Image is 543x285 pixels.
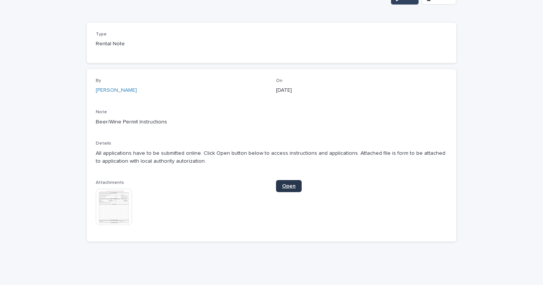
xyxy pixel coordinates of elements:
p: Beer/Wine Permit Instructions [96,118,447,126]
span: Details [96,141,111,146]
span: Note [96,110,107,114]
span: On [276,79,282,83]
span: Type [96,32,107,37]
a: Open [276,180,302,192]
span: Attachments [96,180,124,185]
span: Open [282,183,296,189]
p: Rental Note [96,40,207,48]
span: By [96,79,101,83]
a: [PERSON_NAME] [96,86,137,94]
p: [DATE] [276,86,447,94]
p: All applications have to be submitted online. Click Open button below to access instructions and ... [96,149,447,165]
